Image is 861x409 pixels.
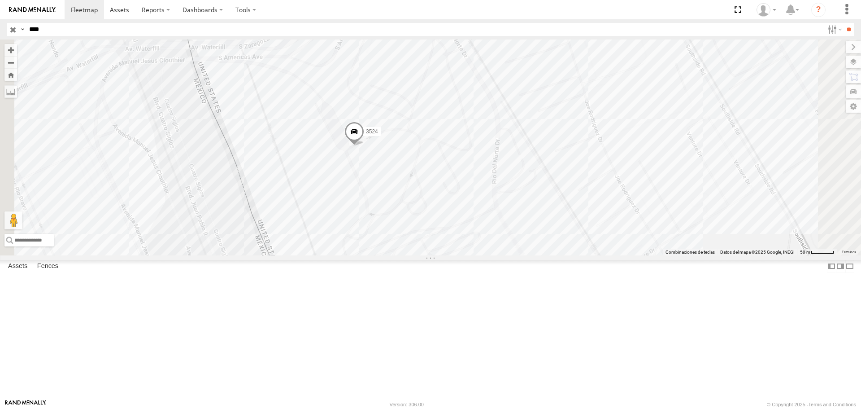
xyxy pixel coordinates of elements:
button: Zoom Home [4,69,17,81]
label: Search Query [19,23,26,36]
a: Términos (se abre en una nueva pestaña) [842,250,856,254]
a: Visit our Website [5,400,46,409]
label: Map Settings [846,100,861,113]
label: Fences [33,260,63,273]
button: Zoom out [4,56,17,69]
img: rand-logo.svg [9,7,56,13]
span: 50 m [800,250,810,255]
label: Hide Summary Table [845,260,854,273]
span: 3524 [366,128,378,135]
label: Assets [4,260,32,273]
button: Combinaciones de teclas [665,249,715,255]
label: Dock Summary Table to the Left [827,260,836,273]
label: Search Filter Options [824,23,844,36]
div: © Copyright 2025 - [767,402,856,407]
label: Measure [4,85,17,98]
label: Dock Summary Table to the Right [836,260,845,273]
div: Version: 306.00 [390,402,424,407]
i: ? [811,3,826,17]
button: Zoom in [4,44,17,56]
div: carolina herrera [753,3,779,17]
span: Datos del mapa ©2025 Google, INEGI [720,250,795,255]
button: Escala del mapa: 50 m por 49 píxeles [797,249,837,255]
button: Arrastra al hombrecito al mapa para abrir Street View [4,211,22,229]
a: Terms and Conditions [809,402,856,407]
